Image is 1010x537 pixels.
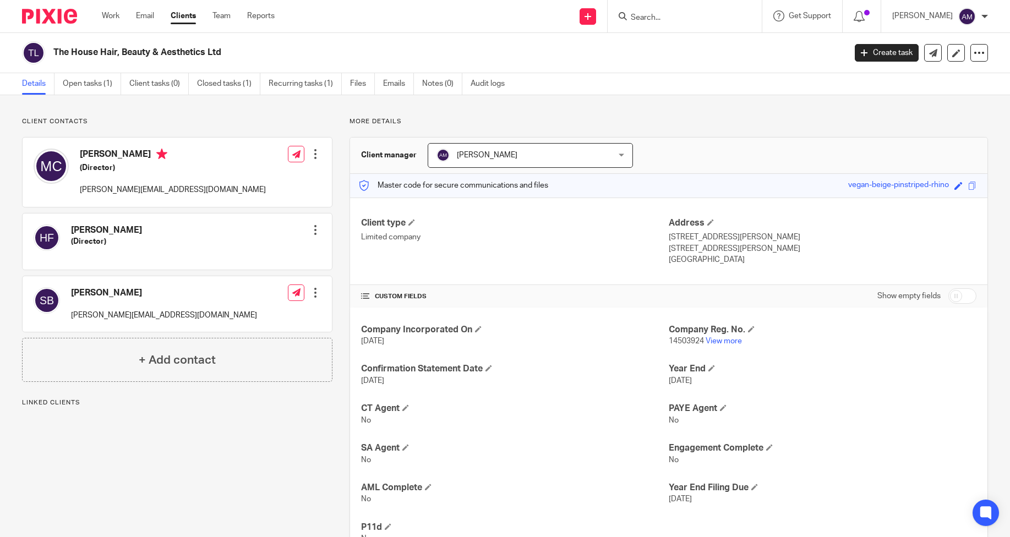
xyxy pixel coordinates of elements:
[71,236,142,247] h5: (Director)
[80,184,266,195] p: [PERSON_NAME][EMAIL_ADDRESS][DOMAIN_NAME]
[848,179,949,192] div: vegan-beige-pinstriped-rhino
[34,224,60,251] img: svg%3E
[669,232,976,243] p: [STREET_ADDRESS][PERSON_NAME]
[422,73,462,95] a: Notes (0)
[361,456,371,464] span: No
[892,10,953,21] p: [PERSON_NAME]
[789,12,831,20] span: Get Support
[22,41,45,64] img: svg%3E
[136,10,154,21] a: Email
[269,73,342,95] a: Recurring tasks (1)
[630,13,729,23] input: Search
[361,482,669,494] h4: AML Complete
[361,324,669,336] h4: Company Incorporated On
[361,403,669,414] h4: CT Agent
[22,73,54,95] a: Details
[471,73,513,95] a: Audit logs
[71,310,257,321] p: [PERSON_NAME][EMAIL_ADDRESS][DOMAIN_NAME]
[877,291,941,302] label: Show empty fields
[361,363,669,375] h4: Confirmation Statement Date
[102,10,119,21] a: Work
[669,456,679,464] span: No
[156,149,167,160] i: Primary
[361,417,371,424] span: No
[361,522,669,533] h4: P11d
[706,337,742,345] a: View more
[361,292,669,301] h4: CUSTOM FIELDS
[383,73,414,95] a: Emails
[669,324,976,336] h4: Company Reg. No.
[361,377,384,385] span: [DATE]
[350,117,988,126] p: More details
[669,363,976,375] h4: Year End
[669,243,976,254] p: [STREET_ADDRESS][PERSON_NAME]
[63,73,121,95] a: Open tasks (1)
[361,232,669,243] p: Limited company
[855,44,919,62] a: Create task
[22,9,77,24] img: Pixie
[361,495,371,503] span: No
[171,10,196,21] a: Clients
[457,151,517,159] span: [PERSON_NAME]
[358,180,548,191] p: Master code for secure communications and files
[80,149,266,162] h4: [PERSON_NAME]
[361,442,669,454] h4: SA Agent
[669,495,692,503] span: [DATE]
[361,150,417,161] h3: Client manager
[350,73,375,95] a: Files
[958,8,976,25] img: svg%3E
[669,217,976,229] h4: Address
[139,352,216,369] h4: + Add contact
[436,149,450,162] img: svg%3E
[669,417,679,424] span: No
[212,10,231,21] a: Team
[669,442,976,454] h4: Engagement Complete
[669,337,704,345] span: 14503924
[80,162,266,173] h5: (Director)
[669,403,976,414] h4: PAYE Agent
[669,482,976,494] h4: Year End Filing Due
[71,287,257,299] h4: [PERSON_NAME]
[71,224,142,236] h4: [PERSON_NAME]
[197,73,260,95] a: Closed tasks (1)
[22,117,332,126] p: Client contacts
[361,337,384,345] span: [DATE]
[53,47,681,58] h2: The House Hair, Beauty & Aesthetics Ltd
[34,149,69,184] img: svg%3E
[247,10,275,21] a: Reports
[22,398,332,407] p: Linked clients
[361,217,669,229] h4: Client type
[129,73,189,95] a: Client tasks (0)
[34,287,60,314] img: svg%3E
[669,377,692,385] span: [DATE]
[669,254,976,265] p: [GEOGRAPHIC_DATA]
